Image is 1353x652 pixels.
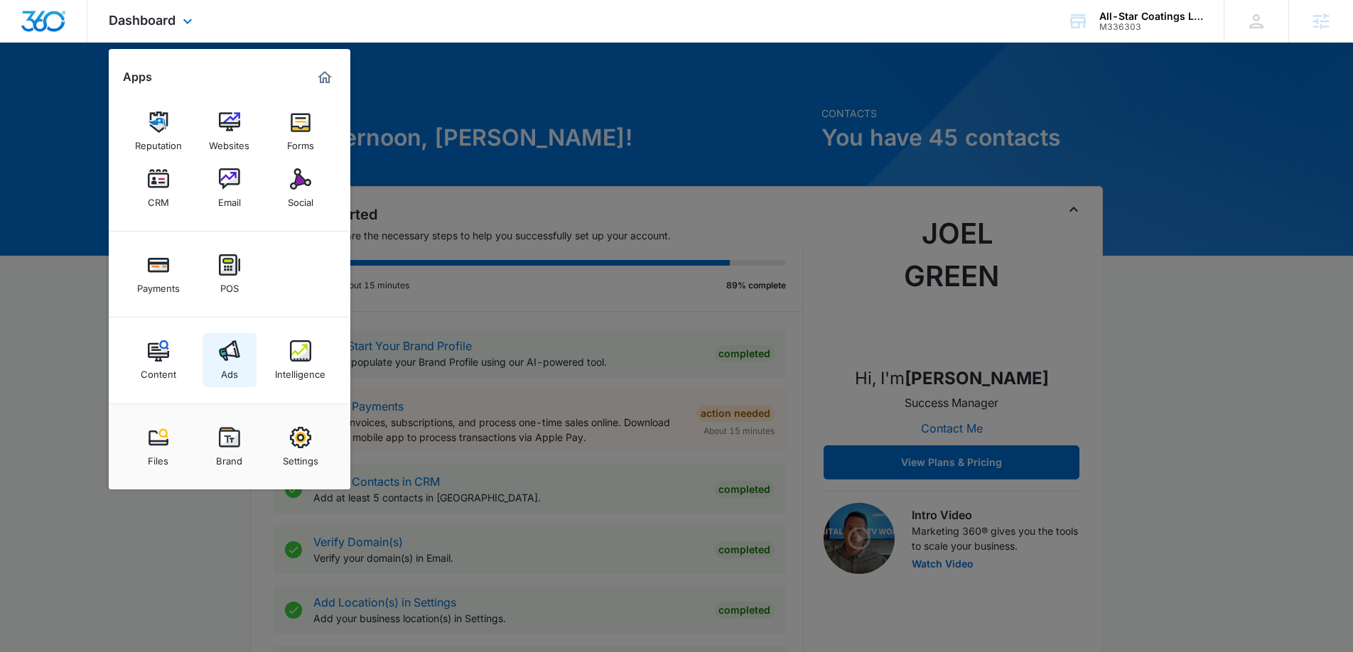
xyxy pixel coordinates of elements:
a: Reputation [131,104,185,158]
a: Brand [203,420,257,474]
a: Websites [203,104,257,158]
div: Files [148,448,168,467]
div: Intelligence [275,362,325,380]
a: Payments [131,247,185,301]
div: Social [288,190,313,208]
div: account name [1099,11,1203,22]
div: Websites [209,133,249,151]
div: Content [141,362,176,380]
a: CRM [131,161,185,215]
a: Email [203,161,257,215]
div: Settings [283,448,318,467]
a: Forms [274,104,328,158]
a: POS [203,247,257,301]
a: Marketing 360® Dashboard [313,66,336,89]
div: Email [218,190,241,208]
a: Settings [274,420,328,474]
div: Brand [216,448,242,467]
div: Ads [221,362,238,380]
div: account id [1099,22,1203,32]
a: Social [274,161,328,215]
h2: Apps [123,70,152,84]
span: Dashboard [109,13,176,28]
div: CRM [148,190,169,208]
div: Reputation [135,133,182,151]
a: Intelligence [274,333,328,387]
div: Forms [287,133,314,151]
div: POS [220,276,239,294]
div: Payments [137,276,180,294]
a: Files [131,420,185,474]
a: Content [131,333,185,387]
a: Ads [203,333,257,387]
